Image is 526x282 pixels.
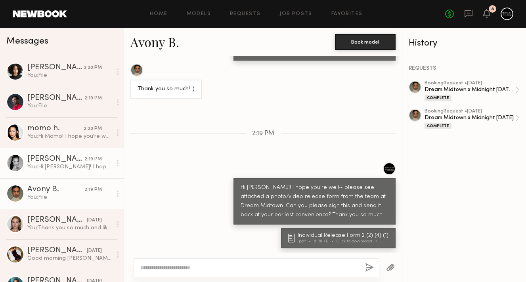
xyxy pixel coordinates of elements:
span: Messages [6,37,48,46]
div: .pdf [298,239,314,244]
a: bookingRequest •[DATE]Dream Midtown x Midnight [DATE]- Day 2Complete [425,81,520,101]
div: booking Request • [DATE] [425,81,515,86]
a: Avony B. [130,33,179,50]
div: You: Thank you so much and likewise! [27,224,112,232]
div: Hi [PERSON_NAME]! I hope you're well~ please see attached a photo/video release form from the tea... [241,183,388,220]
div: Complete [425,95,451,101]
div: Dream Midtown x Midnight [DATE] [425,114,515,122]
a: bookingRequest •[DATE]Dream Midtown x Midnight [DATE]Complete [425,109,520,129]
div: 2:19 PM [84,156,102,163]
div: [PERSON_NAME] [27,64,84,72]
div: REQUESTS [409,66,520,71]
div: booking Request • [DATE] [425,109,515,114]
div: History [409,39,520,48]
div: Good morning [PERSON_NAME]. How are you I hope all is well! I'm excited tor [DATE] and Fridays sh... [27,255,112,262]
div: Click to download [337,239,377,244]
div: Avony B. [27,186,84,194]
a: Models [187,11,211,17]
a: Job Posts [279,11,312,17]
div: 2:19 PM [84,95,102,102]
div: [PERSON_NAME] [27,247,87,255]
div: You: File [27,102,112,110]
a: Favorites [331,11,363,17]
div: momo h. [27,125,84,133]
div: [DATE] [87,247,102,255]
div: Thank you so much! :) [138,85,195,94]
button: Book model [335,34,396,50]
div: Complete [425,123,451,129]
span: 2:19 PM [252,130,274,137]
div: Individual Release Form 2 (2) (4) (1) [298,233,391,238]
div: You: File [27,194,112,201]
a: Individual Release Form 2 (2) (4) (1).pdf81.81 KBClick to download [288,233,391,244]
a: Requests [230,11,260,17]
a: Book model [335,38,396,45]
div: [DATE] [87,217,102,224]
div: [PERSON_NAME] [27,155,84,163]
div: You: File [27,72,112,79]
div: 2:20 PM [84,64,102,72]
div: [PERSON_NAME] [27,94,84,102]
div: [PERSON_NAME] [27,216,87,224]
div: 2:19 PM [84,186,102,194]
div: 81.81 KB [314,239,337,244]
div: 2:20 PM [84,125,102,133]
div: You: Hi Momo! I hope you're well~ please see attached a photo/video release form from the team at... [27,133,112,140]
div: You: Hi [PERSON_NAME]! I hope you're well~ please see attached a photo/video release form from th... [27,163,112,171]
a: Home [150,11,168,17]
div: Dream Midtown x Midnight [DATE]- Day 2 [425,86,515,93]
div: 8 [491,7,494,11]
